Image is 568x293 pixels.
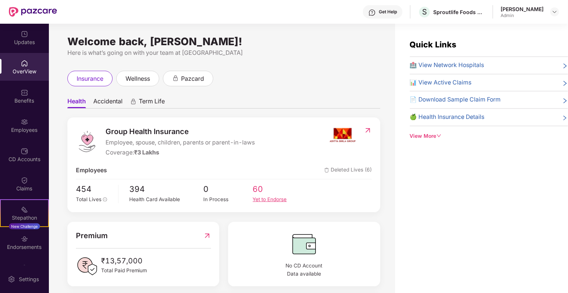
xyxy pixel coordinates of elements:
[324,166,372,175] span: Deleted Lives (6)
[139,97,165,108] span: Term Life
[21,89,28,96] img: svg+xml;base64,PHN2ZyBpZD0iQmVuZWZpdHMiIHhtbG5zPSJodHRwOi8vd3d3LnczLm9yZy8yMDAwL3N2ZyIgd2lkdGg9Ij...
[1,214,48,222] div: Stepathon
[433,9,485,16] div: Sproutlife Foods Private Limited
[8,276,15,283] img: svg+xml;base64,PHN2ZyBpZD0iU2V0dGluZy0yMHgyMCIgeG1sbnM9Imh0dHA6Ly93d3cudzMub3JnLzIwMDAvc3ZnIiB3aW...
[21,147,28,155] img: svg+xml;base64,PHN2ZyBpZD0iQ0RfQWNjb3VudHMiIGRhdGEtbmFtZT0iQ0QgQWNjb3VudHMiIHhtbG5zPSJodHRwOi8vd3...
[76,196,101,202] span: Total Lives
[329,126,357,144] img: insurerIcon
[130,196,204,203] div: Health Card Available
[106,138,255,147] span: Employee, spouse, children, parents or parent-in-laws
[501,13,544,19] div: Admin
[21,118,28,126] img: svg+xml;base64,PHN2ZyBpZD0iRW1wbG95ZWVzIiB4bWxucz0iaHR0cDovL3d3dy53My5vcmcvMjAwMC9zdmciIHdpZHRoPS...
[410,95,501,104] span: 📄 Download Sample Claim Form
[410,113,485,122] span: 🍏 Health Insurance Details
[410,78,472,87] span: 📊 View Active Claims
[130,183,204,196] span: 394
[126,74,150,83] span: wellness
[67,48,380,57] div: Here is what’s going on with your team at [GEOGRAPHIC_DATA]
[562,80,568,87] span: right
[9,223,40,229] div: New Challenge
[181,74,204,83] span: pazcard
[203,196,253,203] div: In Process
[501,6,544,13] div: [PERSON_NAME]
[76,130,98,153] img: logo
[253,196,302,203] div: Yet to Endorse
[324,168,329,173] img: deleteIcon
[21,206,28,213] img: svg+xml;base64,PHN2ZyB4bWxucz0iaHR0cDovL3d3dy53My5vcmcvMjAwMC9zdmciIHdpZHRoPSIyMSIgaGVpZ2h0PSIyMC...
[130,98,137,105] div: animation
[562,114,568,122] span: right
[76,255,98,277] img: PaidPremiumIcon
[106,126,255,137] span: Group Health Insurance
[93,97,123,108] span: Accidental
[67,39,380,44] div: Welcome back, [PERSON_NAME]!
[21,264,28,272] img: svg+xml;base64,PHN2ZyBpZD0iTXlfT3JkZXJzIiBkYXRhLW5hbWU9Ik15IE9yZGVycyIgeG1sbnM9Imh0dHA6Ly93d3cudz...
[21,30,28,38] img: svg+xml;base64,PHN2ZyBpZD0iVXBkYXRlZCIgeG1sbnM9Imh0dHA6Ly93d3cudzMub3JnLzIwMDAvc3ZnIiB3aWR0aD0iMj...
[552,9,558,15] img: svg+xml;base64,PHN2ZyBpZD0iRHJvcGRvd24tMzJ4MzIiIHhtbG5zPSJodHRwOi8vd3d3LnczLm9yZy8yMDAwL3N2ZyIgd2...
[101,255,147,267] span: ₹13,57,000
[76,230,108,242] span: Premium
[562,97,568,104] span: right
[76,183,113,196] span: 454
[253,183,302,196] span: 60
[368,9,376,16] img: svg+xml;base64,PHN2ZyBpZD0iSGVscC0zMngzMiIgeG1sbnM9Imh0dHA6Ly93d3cudzMub3JnLzIwMDAvc3ZnIiB3aWR0aD...
[562,62,568,70] span: right
[364,127,372,134] img: RedirectIcon
[422,7,427,16] span: S
[237,230,372,258] img: CDBalanceIcon
[21,60,28,67] img: svg+xml;base64,PHN2ZyBpZD0iSG9tZSIgeG1sbnM9Imh0dHA6Ly93d3cudzMub3JnLzIwMDAvc3ZnIiB3aWR0aD0iMjAiIG...
[101,267,147,275] span: Total Paid Premium
[67,97,86,108] span: Health
[134,149,160,156] span: ₹3 Lakhs
[106,148,255,157] div: Coverage:
[237,262,372,278] span: No CD Account Data available
[17,276,41,283] div: Settings
[172,75,179,81] div: animation
[9,7,57,17] img: New Pazcare Logo
[410,61,484,70] span: 🏥 View Network Hospitals
[103,197,107,202] span: info-circle
[203,183,253,196] span: 0
[203,230,211,242] img: RedirectIcon
[410,132,568,140] div: View More
[410,40,457,49] span: Quick Links
[76,166,107,175] span: Employees
[379,9,397,15] div: Get Help
[77,74,103,83] span: insurance
[21,177,28,184] img: svg+xml;base64,PHN2ZyBpZD0iQ2xhaW0iIHhtbG5zPSJodHRwOi8vd3d3LnczLm9yZy8yMDAwL3N2ZyIgd2lkdGg9IjIwIi...
[21,235,28,243] img: svg+xml;base64,PHN2ZyBpZD0iRW5kb3JzZW1lbnRzIiB4bWxucz0iaHR0cDovL3d3dy53My5vcmcvMjAwMC9zdmciIHdpZH...
[437,133,442,139] span: down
